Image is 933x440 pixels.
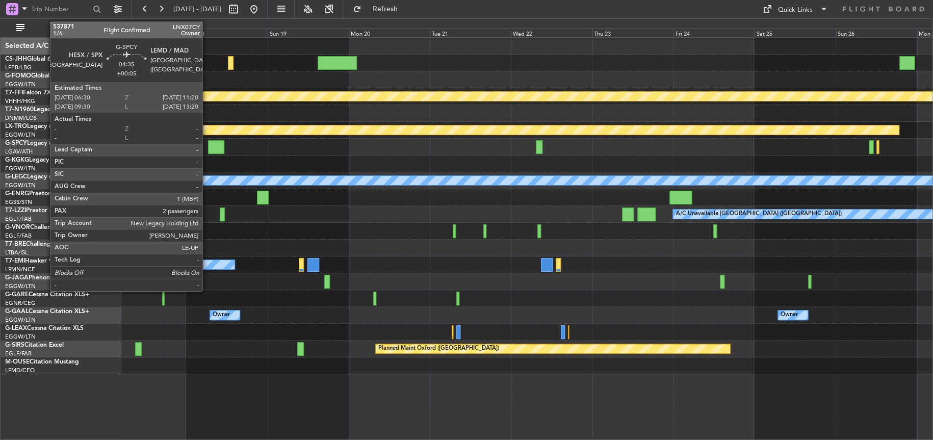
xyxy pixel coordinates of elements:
[5,191,63,197] a: G-ENRGPraetor 600
[5,308,29,315] span: G-GAAL
[5,350,32,357] a: EGLF/FAB
[5,56,27,62] span: CS-JHH
[5,342,24,348] span: G-SIRS
[5,282,36,290] a: EGGW/LTN
[348,1,409,17] button: Refresh
[5,241,70,247] a: T7-BREChallenger 604
[11,20,111,36] button: All Aircraft
[5,174,60,180] a: G-LEGCLegacy 600
[378,341,499,356] div: Planned Maint Oxford ([GEOGRAPHIC_DATA])
[5,359,79,365] a: M-OUSECitation Mustang
[673,28,754,37] div: Fri 24
[5,325,27,331] span: G-LEAX
[5,191,29,197] span: G-ENRG
[778,5,813,15] div: Quick Links
[186,28,267,37] div: Sat 18
[836,28,917,37] div: Sun 26
[173,5,221,14] span: [DATE] - [DATE]
[5,308,89,315] a: G-GAALCessna Citation XLS+
[5,275,64,281] a: G-JAGAPhenom 300
[27,24,108,32] span: All Aircraft
[5,333,36,341] a: EGGW/LTN
[5,367,35,374] a: LFMD/CEQ
[5,97,35,105] a: VHHH/HKG
[5,73,31,79] span: G-FOMO
[5,182,36,189] a: EGGW/LTN
[5,224,30,230] span: G-VNOR
[123,20,141,29] div: [DATE]
[5,198,32,206] a: EGSS/STN
[5,342,64,348] a: G-SIRSCitation Excel
[5,131,36,139] a: EGGW/LTN
[5,114,37,122] a: DNMM/LOS
[5,275,29,281] span: G-JAGA
[5,64,32,71] a: LFPB/LBG
[5,56,62,62] a: CS-JHHGlobal 6000
[5,359,30,365] span: M-OUSE
[511,28,592,37] div: Wed 22
[5,299,36,307] a: EGNR/CEG
[5,215,32,223] a: EGLF/FAB
[364,6,406,13] span: Refresh
[592,28,673,37] div: Thu 23
[5,174,27,180] span: G-LEGC
[105,28,186,37] div: Fri 17
[5,249,28,256] a: LTBA/ISL
[781,307,798,323] div: Owner
[268,28,349,37] div: Sun 19
[213,307,230,323] div: Owner
[5,90,51,96] a: T7-FFIFalcon 7X
[5,258,67,264] a: T7-EMIHawker 900XP
[5,292,89,298] a: G-GARECessna Citation XLS+
[5,232,32,240] a: EGLF/FAB
[5,208,26,214] span: T7-LZZI
[5,123,60,130] a: LX-TROLegacy 650
[5,81,36,88] a: EGGW/LTN
[5,123,27,130] span: LX-TRO
[5,140,27,146] span: G-SPCY
[5,140,60,146] a: G-SPCYLegacy 650
[5,165,36,172] a: EGGW/LTN
[31,2,90,17] input: Trip Number
[5,90,23,96] span: T7-FFI
[5,148,33,156] a: LGAV/ATH
[758,1,833,17] button: Quick Links
[5,107,34,113] span: T7-N1960
[5,157,29,163] span: G-KGKG
[5,107,66,113] a: T7-N1960Legacy 650
[5,241,26,247] span: T7-BRE
[349,28,430,37] div: Mon 20
[5,157,62,163] a: G-KGKGLegacy 600
[5,266,35,273] a: LFMN/NCE
[5,73,66,79] a: G-FOMOGlobal 6000
[676,206,841,222] div: A/C Unavailable [GEOGRAPHIC_DATA] ([GEOGRAPHIC_DATA])
[5,325,84,331] a: G-LEAXCessna Citation XLS
[430,28,511,37] div: Tue 21
[5,208,60,214] a: T7-LZZIPraetor 600
[5,316,36,324] a: EGGW/LTN
[5,292,29,298] span: G-GARE
[5,224,74,230] a: G-VNORChallenger 650
[5,258,25,264] span: T7-EMI
[754,28,835,37] div: Sat 25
